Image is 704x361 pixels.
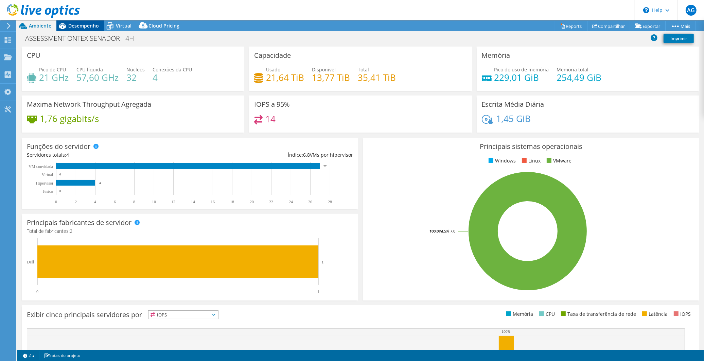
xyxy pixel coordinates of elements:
text: VM convidada [29,164,53,169]
text: 4 [94,200,96,204]
text: 0 [59,189,61,193]
li: VMware [545,157,571,165]
tspan: ESXi 7.0 [442,228,455,234]
h4: 229,01 GiB [494,74,549,81]
a: Notas do projeto [39,351,85,360]
span: IOPS [148,311,218,319]
h4: 21,64 TiB [266,74,304,81]
text: 4 [99,181,101,185]
text: 18 [230,200,234,204]
text: 1 [322,260,324,264]
h4: 35,41 TiB [358,74,396,81]
text: 28 [328,200,332,204]
span: Pico do uso de memória [494,66,549,73]
span: 2 [70,228,72,234]
span: AG [686,5,697,16]
svg: \n [643,7,649,13]
span: Desempenho [68,22,99,29]
span: Ambiente [29,22,51,29]
text: Dell [27,260,34,264]
a: Reports [555,21,587,31]
h3: Principais sistemas operacionais [368,143,694,150]
text: 22 [269,200,273,204]
span: Disponível [312,66,336,73]
span: 4 [66,152,69,158]
h3: Maxima Network Throughput Agregada [27,101,151,108]
h3: Principais fabricantes de servidor [27,219,131,226]
h4: 13,77 TiB [312,74,350,81]
span: Pico de CPU [39,66,66,73]
li: CPU [538,310,555,318]
li: Latência [640,310,668,318]
text: 12 [171,200,175,204]
text: 24 [289,200,293,204]
h4: Total de fabricantes: [27,227,353,235]
text: 27 [323,165,327,168]
a: Imprimir [664,34,694,43]
h4: 57,60 GHz [76,74,119,81]
span: Virtual [116,22,131,29]
h4: 4 [153,74,192,81]
text: 0 [55,200,57,204]
a: Exportar [630,21,666,31]
a: Compartilhar [587,21,630,31]
text: 2 [75,200,77,204]
h3: Memória [482,52,510,59]
h3: Escrita Média Diária [482,101,544,108]
text: 16 [211,200,215,204]
span: Memória total [557,66,589,73]
li: Taxa de transferência de rede [559,310,636,318]
text: 8 [133,200,135,204]
h3: Capacidade [254,52,291,59]
h3: CPU [27,52,40,59]
h4: 21 GHz [39,74,69,81]
tspan: 100.0% [429,228,442,234]
h3: IOPS a 95% [254,101,290,108]
div: Servidores totais: [27,151,190,159]
li: Linux [520,157,541,165]
h3: Funções do servidor [27,143,90,150]
li: Memória [505,310,533,318]
text: 20 [250,200,254,204]
text: 0 [59,173,61,176]
h4: 14 [265,115,276,123]
tspan: Físico [43,189,53,194]
text: 14 [191,200,195,204]
span: Usado [266,66,280,73]
span: CPU líquida [76,66,103,73]
text: 6 [114,200,116,204]
span: Conexões da CPU [153,66,192,73]
text: 10 [152,200,156,204]
div: Índice: VMs por hipervisor [190,151,353,159]
li: IOPS [672,310,691,318]
a: Mais [665,21,696,31]
text: 0 [36,289,38,294]
a: 2 [18,351,39,360]
span: Cloud Pricing [148,22,179,29]
h4: 254,49 GiB [557,74,602,81]
h4: 1,45 GiB [496,115,531,122]
span: Total [358,66,369,73]
span: 6.8 [303,152,310,158]
span: Núcleos [126,66,145,73]
text: 26 [308,200,312,204]
li: Windows [487,157,516,165]
text: Hipervisor [36,181,53,186]
h4: 32 [126,74,145,81]
h1: ASSESSMENT ONTEX SENADOR - 4H [22,35,144,42]
text: Virtual [42,172,53,177]
text: 1 [317,289,319,294]
h4: 1,76 gigabits/s [40,115,99,122]
text: 100% [502,329,511,333]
